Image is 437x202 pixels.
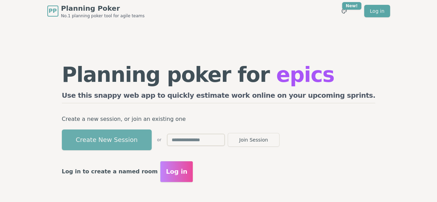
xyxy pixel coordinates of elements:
[276,62,334,87] span: epics
[62,64,376,85] h1: Planning poker for
[364,5,390,17] a: Log in
[62,129,152,150] button: Create New Session
[47,3,145,19] a: PPPlanning PokerNo.1 planning poker tool for agile teams
[62,114,376,124] p: Create a new session, or join an existing one
[61,3,145,13] span: Planning Poker
[338,5,350,17] button: New!
[62,167,158,176] p: Log in to create a named room
[157,137,161,143] span: or
[160,161,193,182] button: Log in
[228,133,279,147] button: Join Session
[342,2,362,10] div: New!
[166,167,187,176] span: Log in
[62,90,376,103] h2: Use this snappy web app to quickly estimate work online on your upcoming sprints.
[61,13,145,19] span: No.1 planning poker tool for agile teams
[49,7,57,15] span: PP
